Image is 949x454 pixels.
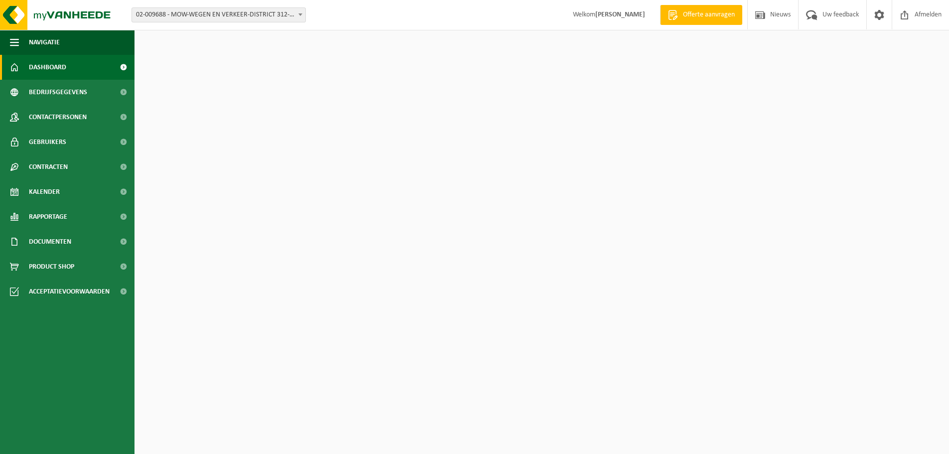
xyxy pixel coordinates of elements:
span: Dashboard [29,55,66,80]
span: Navigatie [29,30,60,55]
span: Kalender [29,179,60,204]
span: Documenten [29,229,71,254]
span: Product Shop [29,254,74,279]
span: Contactpersonen [29,105,87,130]
span: 02-009688 - MOW-WEGEN EN VERKEER-DISTRICT 312-KORTRIJK - KORTRIJK [132,8,305,22]
span: Offerte aanvragen [680,10,737,20]
strong: [PERSON_NAME] [595,11,645,18]
span: Bedrijfsgegevens [29,80,87,105]
span: Acceptatievoorwaarden [29,279,110,304]
span: 02-009688 - MOW-WEGEN EN VERKEER-DISTRICT 312-KORTRIJK - KORTRIJK [132,7,306,22]
span: Contracten [29,154,68,179]
a: Offerte aanvragen [660,5,742,25]
span: Gebruikers [29,130,66,154]
span: Rapportage [29,204,67,229]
